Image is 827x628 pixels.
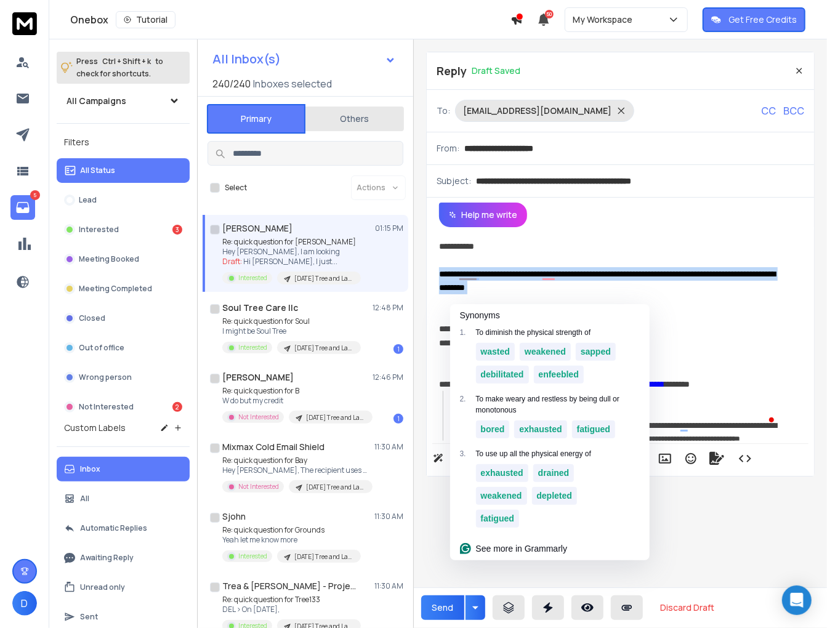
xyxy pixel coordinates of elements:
[238,343,267,352] p: Interested
[57,516,190,541] button: Automatic Replies
[203,47,406,71] button: All Inbox(s)
[448,453,504,464] span: AI Rephrase
[79,254,139,264] p: Meeting Booked
[172,402,182,412] div: 2
[238,273,267,283] p: Interested
[30,190,40,200] p: 5
[222,441,325,453] h1: Mixmax Cold Email Shield
[57,457,190,481] button: Inbox
[212,76,251,91] span: 240 / 240
[212,53,281,65] h1: All Inbox(s)
[57,365,190,390] button: Wrong person
[116,11,175,28] button: Tutorial
[64,422,126,434] h3: Custom Labels
[294,274,353,283] p: [DATE] Tree and Landscaping
[733,446,757,471] button: Code View
[10,195,35,220] a: 5
[222,456,370,465] p: Re: quick question for Bay
[57,89,190,113] button: All Campaigns
[172,225,182,235] div: 3
[222,580,358,592] h1: Trea & [PERSON_NAME] - Project Admins
[222,535,361,545] p: Yeah let me know more
[222,237,361,247] p: Re: quick question for [PERSON_NAME]
[573,14,637,26] p: My Workspace
[207,104,305,134] button: Primary
[57,545,190,570] button: Awaiting Reply
[427,227,814,441] div: To enrich screen reader interactions, please activate Accessibility in Grammarly extension settings
[679,446,703,471] button: Emoticons
[545,10,554,18] span: 50
[80,523,147,533] p: Automatic Replies
[57,217,190,242] button: Interested3
[305,105,404,132] button: Others
[222,302,298,314] h1: Soul Tree Care llc
[222,510,246,523] h1: Sjohn
[650,595,724,620] button: Discard Draft
[463,105,611,117] p: [EMAIL_ADDRESS][DOMAIN_NAME]
[222,465,370,475] p: Hey [PERSON_NAME], The recipient uses Mixmax
[57,158,190,183] button: All Status
[100,54,153,68] span: Ctrl + Shift + k
[80,166,115,175] p: All Status
[79,225,119,235] p: Interested
[57,336,190,360] button: Out of office
[430,446,517,471] button: AI Rephrase
[421,595,464,620] button: Send
[437,105,450,117] p: To:
[57,276,190,301] button: Meeting Completed
[222,396,370,406] p: W do but my credit
[222,316,361,326] p: Re: quick question for Soul
[225,183,247,193] label: Select
[373,303,403,313] p: 12:48 PM
[79,195,97,205] p: Lead
[306,413,365,422] p: [DATE] Tree and Landscaping
[238,552,267,561] p: Interested
[79,402,134,412] p: Not Interested
[222,371,294,384] h1: [PERSON_NAME]
[222,386,370,396] p: Re: quick question for B
[57,486,190,511] button: All
[728,14,797,26] p: Get Free Credits
[238,482,279,491] p: Not Interested
[57,306,190,331] button: Closed
[12,591,37,616] button: D
[57,247,190,272] button: Meeting Booked
[76,55,163,80] p: Press to check for shortcuts.
[80,582,125,592] p: Unread only
[783,103,804,118] p: BCC
[79,372,132,382] p: Wrong person
[375,223,403,233] p: 01:15 PM
[222,256,242,267] span: Draft:
[253,76,332,91] h3: Inboxes selected
[67,95,126,107] h1: All Campaigns
[80,494,89,504] p: All
[80,464,100,474] p: Inbox
[57,134,190,151] h3: Filters
[653,446,677,471] button: Insert Image (Ctrl+P)
[472,65,520,77] p: Draft Saved
[79,284,152,294] p: Meeting Completed
[222,595,361,605] p: Re: quick question for Tree133
[222,605,361,614] p: DEL > On [DATE],
[222,247,361,257] p: Hey [PERSON_NAME], I am looking
[761,103,776,118] p: CC
[393,344,403,354] div: 1
[57,188,190,212] button: Lead
[80,553,134,563] p: Awaiting Reply
[222,525,361,535] p: Re: quick question for Grounds
[294,344,353,353] p: [DATE] Tree and Landscaping
[437,142,459,155] p: From:
[222,326,361,336] p: I might be Soul Tree
[374,581,403,591] p: 11:30 AM
[80,612,98,622] p: Sent
[705,446,728,471] button: Signature
[243,256,337,267] span: Hi [PERSON_NAME], I just ...
[79,313,105,323] p: Closed
[79,343,124,353] p: Out of office
[782,586,812,615] div: Open Intercom Messenger
[306,483,365,492] p: [DATE] Tree and Landscaping
[439,203,527,227] button: Help me write
[57,575,190,600] button: Unread only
